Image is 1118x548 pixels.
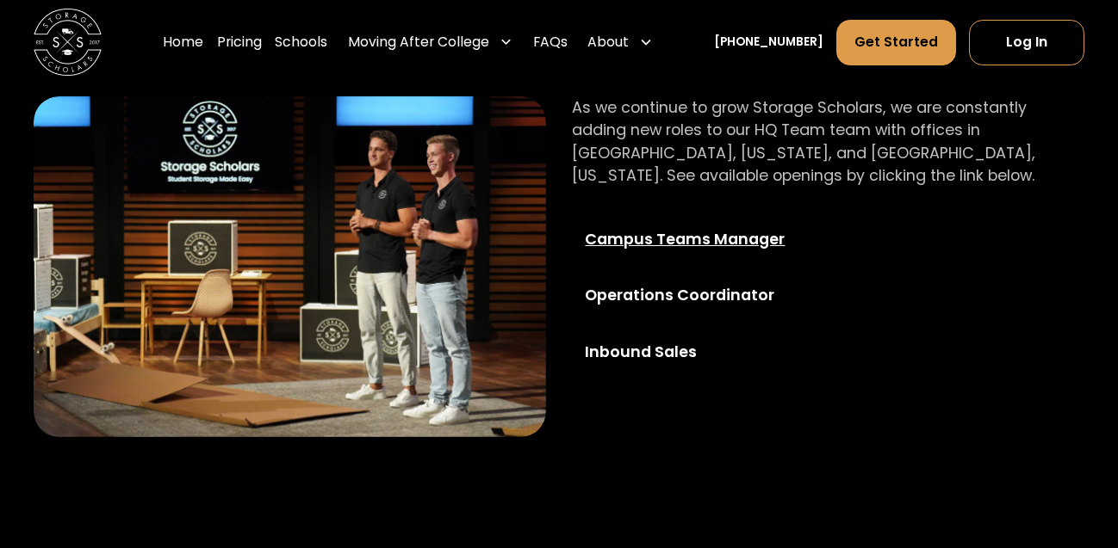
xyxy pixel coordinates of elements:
div: Moving After College [341,19,519,66]
a: Home [163,19,203,66]
img: Storage Scholars main logo [34,9,102,77]
p: As we continue to grow Storage Scholars, we are constantly adding new roles to our HQ Team team w... [572,96,1084,188]
a: Schools [275,19,327,66]
a: Campus Teams Manager [572,214,842,264]
a: [PHONE_NUMBER] [714,34,823,52]
a: Log In [969,20,1084,65]
a: Operations Coordinator [572,271,842,321]
a: Inbound Sales [572,328,842,378]
div: About [587,32,629,52]
a: Pricing [217,19,262,66]
div: Inbound Sales [585,341,829,364]
div: Moving After College [348,32,489,52]
a: FAQs [533,19,568,66]
div: Operations Coordinator [585,284,829,307]
a: Get Started [836,20,955,65]
div: About [581,19,660,66]
div: Campus Teams Manager [585,228,829,251]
